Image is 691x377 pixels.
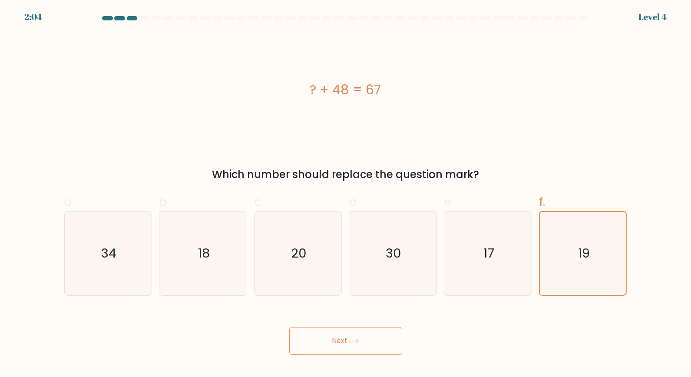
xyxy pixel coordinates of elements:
[349,193,359,210] span: d.
[444,193,453,210] span: e.
[69,167,622,182] div: Which number should replace the question mark?
[24,10,42,23] div: 2:04
[539,193,545,210] span: f.
[64,80,627,99] div: ? + 48 = 67
[254,193,264,210] span: c.
[64,193,75,210] span: a.
[386,245,402,262] text: 30
[159,193,169,210] span: b.
[291,245,307,262] text: 20
[289,327,402,355] button: Next
[638,10,667,23] div: Level 4
[578,245,590,262] text: 19
[483,245,494,262] text: 17
[101,245,116,262] text: 34
[198,245,210,262] text: 18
